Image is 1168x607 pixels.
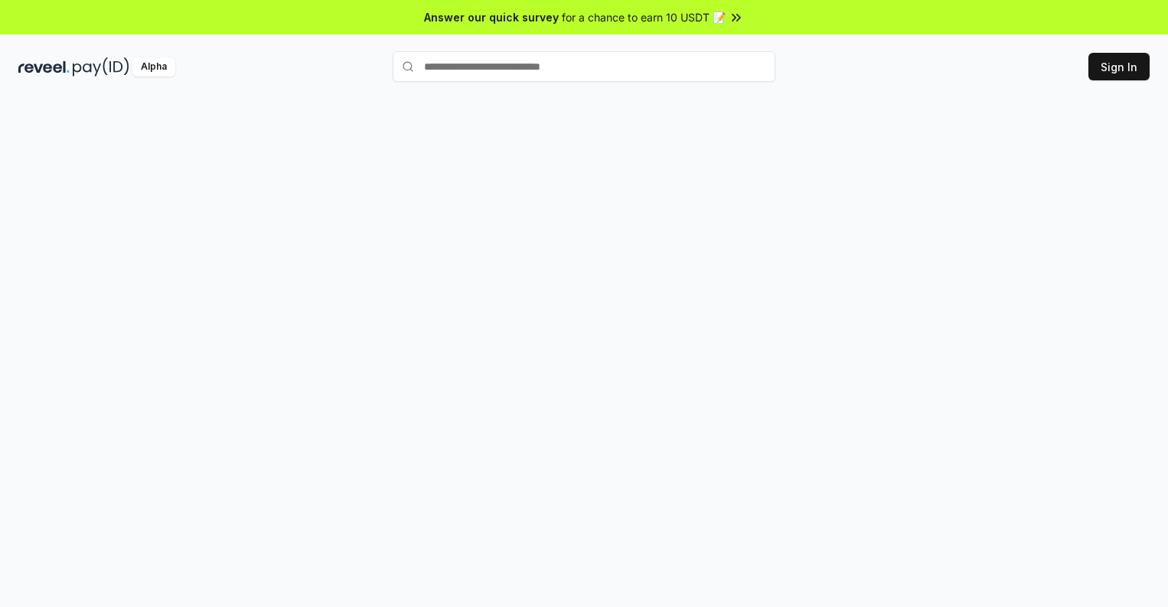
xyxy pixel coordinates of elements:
[1088,53,1150,80] button: Sign In
[424,9,559,25] span: Answer our quick survey
[18,57,70,77] img: reveel_dark
[562,9,726,25] span: for a chance to earn 10 USDT 📝
[132,57,175,77] div: Alpha
[73,57,129,77] img: pay_id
